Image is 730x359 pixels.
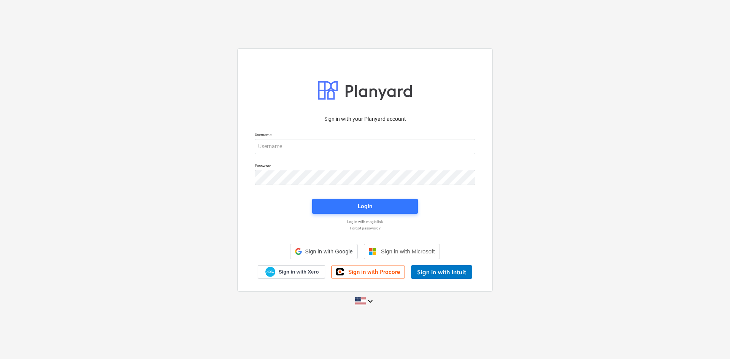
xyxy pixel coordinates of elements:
[255,132,475,139] p: Username
[331,266,405,278] a: Sign in with Procore
[312,199,418,214] button: Login
[251,226,479,231] a: Forgot password?
[265,267,275,277] img: Xero logo
[305,248,352,255] span: Sign in with Google
[348,269,400,275] span: Sign in with Procore
[366,297,375,306] i: keyboard_arrow_down
[290,244,357,259] div: Sign in with Google
[258,265,325,278] a: Sign in with Xero
[381,248,435,255] span: Sign in with Microsoft
[255,163,475,170] p: Password
[255,139,475,154] input: Username
[251,219,479,224] a: Log in with magic link
[369,248,376,255] img: Microsoft logo
[358,201,372,211] div: Login
[279,269,319,275] span: Sign in with Xero
[255,115,475,123] p: Sign in with your Planyard account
